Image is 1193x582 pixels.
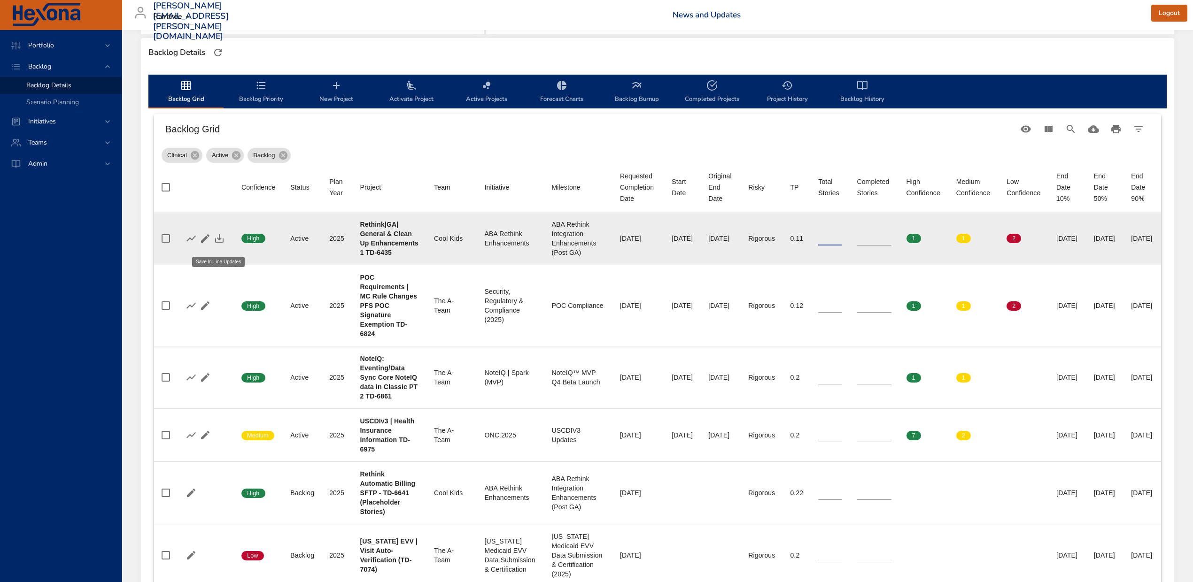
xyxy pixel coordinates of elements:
[434,426,470,444] div: The A-Team
[830,80,894,105] span: Backlog History
[755,80,819,105] span: Project History
[329,176,345,199] div: Plan Year
[329,551,345,560] div: 2025
[162,151,193,160] span: Clinical
[290,373,314,382] div: Active
[551,220,604,257] div: ABA Rethink Integration Enhancements (Post GA)
[290,182,310,193] div: Status
[1007,176,1041,199] div: Sort
[748,430,775,440] div: Rigorous
[818,176,842,199] span: Total Stories
[790,182,798,193] div: Sort
[1056,234,1079,243] div: [DATE]
[1131,430,1154,440] div: [DATE]
[857,176,891,199] span: Completed Stories
[184,428,198,442] button: Show Burnup
[241,182,275,193] div: Sort
[290,488,314,498] div: Backlog
[551,532,604,579] div: [US_STATE] Medicaid EVV Data Submission & Certification (2025)
[290,182,314,193] span: Status
[906,234,921,243] span: 1
[620,301,657,310] div: [DATE]
[241,551,264,560] span: Low
[434,234,470,243] div: Cool Kids
[241,182,275,193] div: Confidence
[241,302,265,310] span: High
[530,80,594,105] span: Forecast Charts
[21,138,54,147] span: Teams
[748,234,775,243] div: Rigorous
[1131,170,1154,204] div: End Date 90%
[360,221,418,256] b: Rethink|GA| General & Clean Up Enhancements 1 TD-6435
[304,80,368,105] span: New Project
[184,486,198,500] button: Edit Project Details
[329,373,345,382] div: 2025
[241,374,265,382] span: High
[708,170,733,204] div: Original End Date
[485,182,537,193] span: Initiative
[485,368,537,387] div: NoteIQ | Spark (MVP)
[198,231,212,245] button: Edit Project Details
[1094,301,1116,310] div: [DATE]
[184,548,198,562] button: Edit Project Details
[434,488,470,498] div: Cool Kids
[198,370,212,384] button: Edit Project Details
[21,62,59,71] span: Backlog
[748,182,765,193] div: Sort
[1056,170,1079,204] div: End Date 10%
[790,234,803,243] div: 0.11
[1056,430,1079,440] div: [DATE]
[184,370,198,384] button: Show Burnup
[146,45,208,60] div: Backlog Details
[672,430,693,440] div: [DATE]
[1159,8,1180,19] span: Logout
[434,546,470,565] div: The A-Team
[153,9,194,24] div: Raintree
[26,98,79,107] span: Scenario Planning
[1056,301,1079,310] div: [DATE]
[956,431,971,440] span: 2
[551,182,580,193] div: Sort
[1015,118,1037,140] button: Standard Views
[672,301,693,310] div: [DATE]
[184,299,198,313] button: Show Burnup
[551,474,604,512] div: ABA Rethink Integration Enhancements (Post GA)
[551,182,604,193] span: Milestone
[380,80,443,105] span: Activate Project
[748,301,775,310] div: Rigorous
[956,176,992,199] div: Sort
[165,122,1015,137] h6: Backlog Grid
[605,80,669,105] span: Backlog Burnup
[241,431,274,440] span: Medium
[485,229,537,248] div: ABA Rethink Enhancements
[672,373,693,382] div: [DATE]
[1094,551,1116,560] div: [DATE]
[360,182,419,193] span: Project
[329,488,345,498] div: 2025
[748,182,775,193] span: Risky
[906,176,941,199] div: Sort
[748,182,765,193] div: Risky
[1131,551,1154,560] div: [DATE]
[857,176,891,199] div: Sort
[1007,302,1021,310] span: 2
[148,75,1167,108] div: backlog-tab
[485,182,510,193] div: Initiative
[906,176,941,199] div: High Confidence
[956,302,971,310] span: 1
[790,301,803,310] div: 0.12
[21,117,63,126] span: Initiatives
[680,80,744,105] span: Completed Projects
[154,80,218,105] span: Backlog Grid
[290,551,314,560] div: Backlog
[1056,488,1079,498] div: [DATE]
[198,299,212,313] button: Edit Project Details
[290,430,314,440] div: Active
[672,176,693,199] div: Sort
[620,170,657,204] span: Requested Completion Date
[956,176,992,199] span: Medium Confidence
[620,373,657,382] div: [DATE]
[360,537,418,573] b: [US_STATE] EVV | Visit Auto-Verification (TD-7074)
